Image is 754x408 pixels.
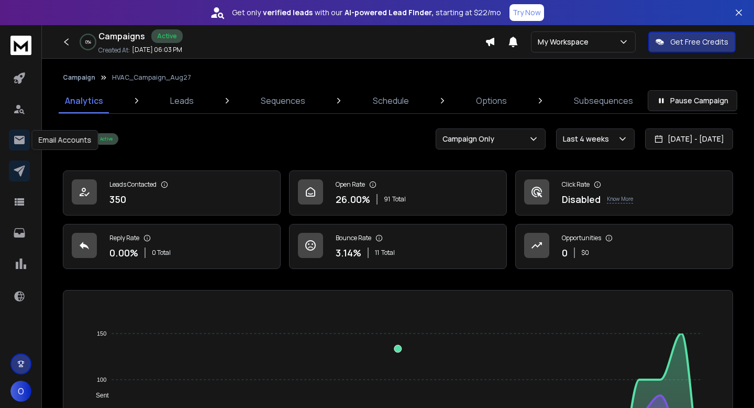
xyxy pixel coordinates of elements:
[648,90,737,111] button: Pause Campaign
[10,381,31,402] button: O
[112,73,191,82] p: HVAC_Campaign_Aug27
[367,88,415,113] a: Schedule
[581,249,589,257] p: $ 0
[515,224,733,269] a: Opportunities0$0
[63,224,281,269] a: Reply Rate0.00%0 Total
[336,192,370,207] p: 26.00 %
[232,7,501,18] p: Get only with our starting at $22/mo
[289,170,507,216] a: Open Rate26.00%91Total
[670,37,728,47] p: Get Free Credits
[59,88,109,113] a: Analytics
[515,170,733,216] a: Click RateDisabledKnow More
[152,249,171,257] p: 0 Total
[562,192,601,207] p: Disabled
[336,245,361,260] p: 3.14 %
[476,94,507,107] p: Options
[63,170,281,216] a: Leads Contacted350
[261,94,305,107] p: Sequences
[442,134,498,144] p: Campaign Only
[568,88,639,113] a: Subsequences
[97,377,106,383] tspan: 100
[63,73,95,82] button: Campaign
[562,180,590,189] p: Click Rate
[563,134,613,144] p: Last 4 weeks
[509,4,544,21] button: Try Now
[336,234,371,242] p: Bounce Rate
[392,195,406,203] span: Total
[648,31,736,52] button: Get Free Credits
[574,94,633,107] p: Subsequences
[538,37,593,47] p: My Workspace
[10,36,31,55] img: logo
[384,195,390,203] span: 91
[85,39,91,45] p: 0 %
[98,46,130,55] p: Created At:
[164,88,200,113] a: Leads
[109,192,126,207] p: 350
[470,88,513,113] a: Options
[32,130,98,150] div: Email Accounts
[375,249,379,257] span: 11
[254,88,312,113] a: Sequences
[373,94,409,107] p: Schedule
[109,180,157,189] p: Leads Contacted
[336,180,365,189] p: Open Rate
[151,29,183,43] div: Active
[381,249,395,257] span: Total
[645,128,733,149] button: [DATE] - [DATE]
[562,245,568,260] p: 0
[513,7,541,18] p: Try Now
[88,392,109,399] span: Sent
[132,46,182,54] p: [DATE] 06:03 PM
[607,195,633,203] p: Know More
[170,94,194,107] p: Leads
[289,224,507,269] a: Bounce Rate3.14%11Total
[109,245,138,260] p: 0.00 %
[94,133,118,145] div: Active
[345,7,434,18] strong: AI-powered Lead Finder,
[65,94,103,107] p: Analytics
[97,330,106,337] tspan: 150
[263,7,313,18] strong: verified leads
[109,234,139,242] p: Reply Rate
[98,30,145,42] h1: Campaigns
[562,234,601,242] p: Opportunities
